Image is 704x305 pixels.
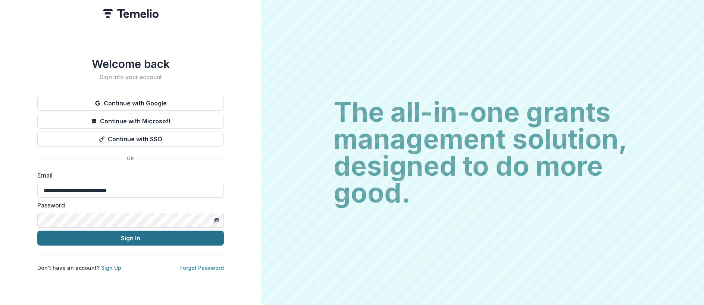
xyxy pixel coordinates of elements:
button: Sign In [37,231,224,246]
button: Continue with Microsoft [37,114,224,129]
button: Continue with Google [37,96,224,111]
label: Password [37,201,219,210]
button: Toggle password visibility [210,214,222,226]
p: Don't have an account? [37,264,121,272]
button: Continue with SSO [37,132,224,147]
a: Sign Up [101,265,121,271]
label: Email [37,171,219,180]
h2: Sign into your account [37,74,224,81]
img: Temelio [103,9,159,18]
h1: Welcome back [37,57,224,71]
a: Forgot Password [180,265,224,271]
